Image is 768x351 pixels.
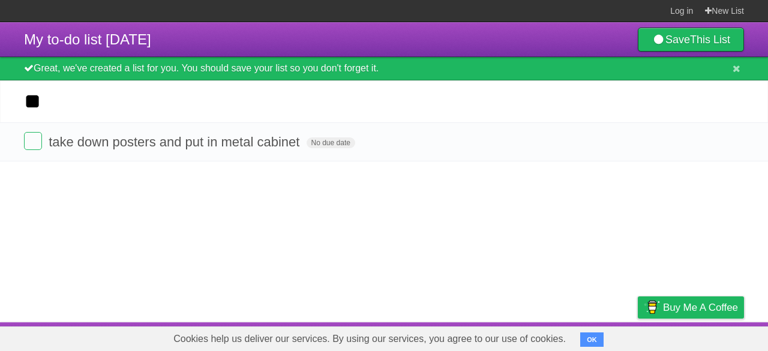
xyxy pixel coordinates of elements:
[580,332,604,347] button: OK
[49,134,302,149] span: take down posters and put in metal cabinet
[24,31,151,47] span: My to-do list [DATE]
[668,325,744,348] a: Suggest a feature
[581,325,608,348] a: Terms
[638,296,744,319] a: Buy me a coffee
[622,325,653,348] a: Privacy
[690,34,730,46] b: This List
[161,327,578,351] span: Cookies help us deliver our services. By using our services, you agree to our use of cookies.
[518,325,566,348] a: Developers
[24,132,42,150] label: Done
[644,297,660,317] img: Buy me a coffee
[478,325,503,348] a: About
[663,297,738,318] span: Buy me a coffee
[307,137,355,148] span: No due date
[638,28,744,52] a: SaveThis List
